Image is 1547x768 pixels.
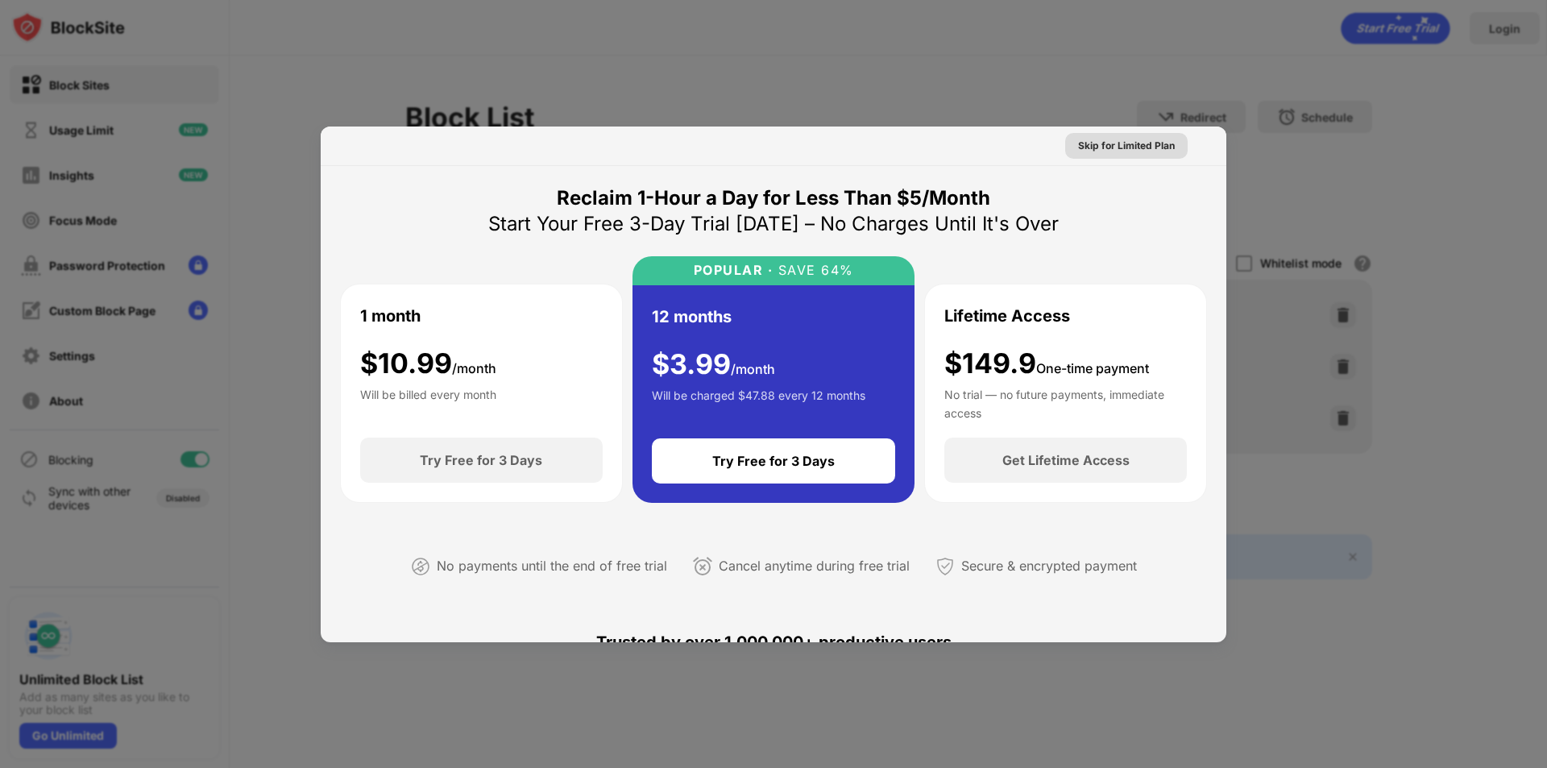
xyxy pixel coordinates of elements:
[694,263,773,278] div: POPULAR ·
[652,348,775,381] div: $ 3.99
[411,557,430,576] img: not-paying
[557,185,990,211] div: Reclaim 1-Hour a Day for Less Than $5/Month
[944,347,1149,380] div: $149.9
[773,263,854,278] div: SAVE 64%
[360,347,496,380] div: $ 10.99
[731,361,775,377] span: /month
[488,211,1059,237] div: Start Your Free 3-Day Trial [DATE] – No Charges Until It's Over
[652,305,732,329] div: 12 months
[340,604,1207,681] div: Trusted by over 1,000,000+ productive users
[944,304,1070,328] div: Lifetime Access
[935,557,955,576] img: secured-payment
[944,386,1187,418] div: No trial — no future payments, immediate access
[961,554,1137,578] div: Secure & encrypted payment
[360,304,421,328] div: 1 month
[1078,138,1175,154] div: Skip for Limited Plan
[360,386,496,418] div: Will be billed every month
[452,360,496,376] span: /month
[420,452,542,468] div: Try Free for 3 Days
[693,557,712,576] img: cancel-anytime
[719,554,910,578] div: Cancel anytime during free trial
[1002,452,1130,468] div: Get Lifetime Access
[652,387,865,419] div: Will be charged $47.88 every 12 months
[1036,360,1149,376] span: One-time payment
[437,554,667,578] div: No payments until the end of free trial
[712,453,835,469] div: Try Free for 3 Days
